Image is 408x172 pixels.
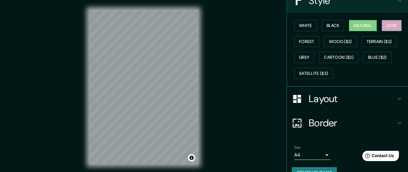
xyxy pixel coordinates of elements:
[294,150,331,160] div: A4
[294,36,319,47] button: Forest
[324,36,357,47] button: Wood ($2)
[294,68,333,79] button: Satellite ($3)
[382,20,402,31] button: Love
[188,154,195,161] button: Toggle attribution
[294,52,314,63] button: Grey
[363,52,392,63] button: Blue ($2)
[362,36,397,47] button: Terrain ($2)
[354,148,401,165] iframe: Help widget launcher
[349,20,377,31] button: Natural
[294,20,317,31] button: White
[287,87,408,111] div: Layout
[294,145,301,150] label: Size
[322,20,344,31] button: Black
[319,52,358,63] button: Cartoon ($2)
[89,10,198,164] canvas: Map
[287,111,408,135] div: Border
[309,117,396,129] h4: Border
[309,93,396,105] h4: Layout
